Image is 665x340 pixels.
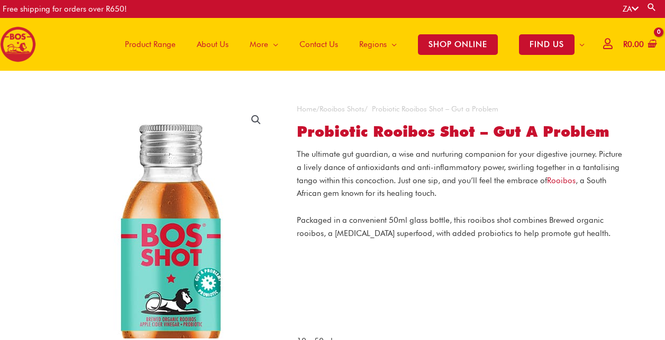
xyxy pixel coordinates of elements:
span: SHOP ONLINE [418,34,498,55]
span: Product Range [125,29,176,60]
span: R [623,40,627,49]
a: View full-screen image gallery [247,110,266,129]
span: More [250,29,268,60]
nav: Site Navigation [106,18,595,71]
a: Product Range [114,18,186,71]
nav: Breadcrumb [297,102,628,116]
a: Regions [349,18,407,71]
span: Regions [359,29,387,60]
a: ZA [623,4,639,14]
a: Contact Us [289,18,349,71]
p: Packaged in a convenient 50ml glass bottle, this rooibos shot combines Brewed organic rooibos, a ... [297,214,628,240]
a: SHOP ONLINE [407,18,508,71]
span: FIND US [519,34,575,55]
a: About Us [186,18,239,71]
a: Home [297,105,316,113]
a: Search button [646,2,657,12]
span: About Us [197,29,229,60]
p: The ultimate gut guardian, a wise and nurturing companion for your digestive journey. Picture a l... [297,148,628,200]
a: Rooibos [547,176,576,185]
span: Contact Us [299,29,338,60]
h1: Probiotic Rooibos Shot – Gut a Problem [297,123,628,141]
bdi: 0.00 [623,40,644,49]
a: View Shopping Cart, empty [621,33,657,56]
img: Probiotic Rooibos Shot - Gut a Problem - Image 2 [274,102,510,338]
a: Rooibos Shots [320,105,365,113]
a: More [239,18,289,71]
